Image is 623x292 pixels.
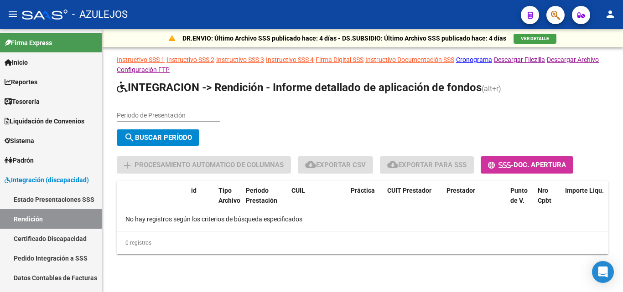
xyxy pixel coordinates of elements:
div: No hay registros según los criterios de búsqueda especificados [117,208,608,231]
datatable-header-cell: Práctica [347,181,384,221]
p: DR.ENVIO: Último Archivo SSS publicado hace: 4 días - DS.SUBSIDIO: Último Archivo SSS publicado h... [182,33,506,43]
mat-icon: cloud_download [387,159,398,170]
p: - - - - - - - - [117,55,608,75]
a: Firma Digital SSS [316,56,363,63]
div: Open Intercom Messenger [592,261,614,283]
mat-icon: menu [7,9,18,20]
datatable-header-cell: id [187,181,215,221]
datatable-header-cell: Prestador [443,181,507,221]
span: Buscar Período [124,133,192,142]
a: Instructivo SSS 3 [216,56,264,63]
span: Procesamiento automatico de columnas [135,161,284,169]
datatable-header-cell: Nro Cpbt [534,181,561,221]
span: Firma Express [5,38,52,48]
span: Exportar CSV [305,161,366,169]
span: VER DETALLE [521,36,549,41]
span: Periodo Prestación [246,187,277,205]
span: Prestador [446,187,475,194]
a: Instructivo Documentación SSS [365,56,454,63]
mat-icon: search [124,132,135,143]
datatable-header-cell: CUIL [288,181,347,221]
span: Tesorería [5,97,40,107]
span: Tipo Archivo [218,187,240,205]
span: CUIL [291,187,305,194]
a: Instructivo SSS 2 [166,56,214,63]
span: (alt+r) [482,84,501,93]
span: Inicio [5,57,28,67]
button: Procesamiento automatico de columnas [117,156,291,173]
button: VER DETALLE [514,34,556,44]
span: Punto de V. [510,187,528,205]
datatable-header-cell: Importe Liqu. [561,181,612,221]
a: Instructivo SSS 4 [266,56,314,63]
datatable-header-cell: Punto de V. [507,181,534,221]
span: Nro Cpbt [538,187,551,205]
button: -Doc. Apertura [481,156,573,173]
datatable-header-cell: Tipo Archivo [215,181,242,221]
span: id [191,187,197,194]
span: Importe Liqu. [565,187,604,194]
a: Cronograma [456,56,492,63]
span: Integración (discapacidad) [5,175,89,185]
span: Liquidación de Convenios [5,116,84,126]
span: Práctica [351,187,375,194]
span: CUIT Prestador [387,187,431,194]
datatable-header-cell: Periodo Prestación [242,181,288,221]
span: Doc. Apertura [514,161,566,169]
a: Instructivo SSS 1 [117,56,165,63]
span: - AZULEJOS [72,5,128,25]
span: Padrón [5,155,34,165]
span: INTEGRACION -> Rendición - Informe detallado de aplicación de fondos [117,81,482,94]
datatable-header-cell: CUIT Prestador [384,181,443,221]
button: Buscar Período [117,129,199,146]
button: Exportar para SSS [380,156,474,173]
button: Exportar CSV [298,156,373,173]
div: 0 registros [117,231,608,254]
mat-icon: cloud_download [305,159,316,170]
span: - [488,161,514,169]
mat-icon: add [122,160,133,171]
mat-icon: person [605,9,616,20]
span: Reportes [5,77,37,87]
span: Sistema [5,136,34,146]
a: Descargar Filezilla [494,56,545,63]
span: Exportar para SSS [387,161,467,169]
